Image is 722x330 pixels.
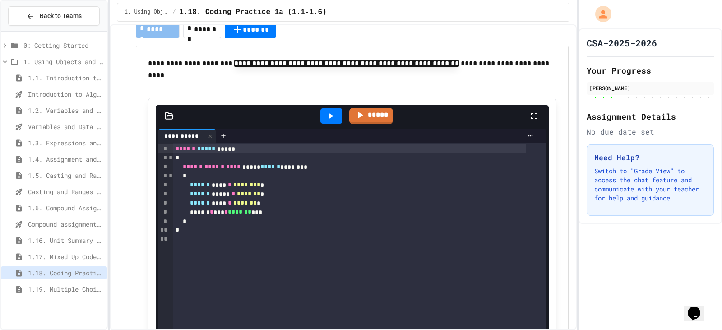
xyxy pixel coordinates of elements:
[28,236,103,245] span: 1.16. Unit Summary 1a (1.1-1.6)
[587,126,714,137] div: No due date set
[28,203,103,213] span: 1.6. Compound Assignment Operators
[40,11,82,21] span: Back to Teams
[586,4,614,24] div: My Account
[587,64,714,77] h2: Your Progress
[172,9,176,16] span: /
[23,41,103,50] span: 0: Getting Started
[28,106,103,115] span: 1.2. Variables and Data Types
[28,73,103,83] span: 1.1. Introduction to Algorithms, Programming, and Compilers
[28,154,103,164] span: 1.4. Assignment and Input
[179,7,326,18] span: 1.18. Coding Practice 1a (1.1-1.6)
[28,268,103,278] span: 1.18. Coding Practice 1a (1.1-1.6)
[125,9,169,16] span: 1. Using Objects and Methods
[587,110,714,123] h2: Assignment Details
[28,122,103,131] span: Variables and Data Types - Quiz
[23,57,103,66] span: 1. Using Objects and Methods
[28,252,103,261] span: 1.17. Mixed Up Code Practice 1.1-1.6
[28,89,103,99] span: Introduction to Algorithms, Programming, and Compilers
[589,84,711,92] div: [PERSON_NAME]
[28,171,103,180] span: 1.5. Casting and Ranges of Values
[594,167,706,203] p: Switch to "Grade View" to access the chat feature and communicate with your teacher for help and ...
[28,138,103,148] span: 1.3. Expressions and Output [New]
[28,187,103,196] span: Casting and Ranges of variables - Quiz
[8,6,100,26] button: Back to Teams
[594,152,706,163] h3: Need Help?
[684,294,713,321] iframe: chat widget
[28,284,103,294] span: 1.19. Multiple Choice Exercises for Unit 1a (1.1-1.6)
[587,37,657,49] h1: CSA-2025-2026
[28,219,103,229] span: Compound assignment operators - Quiz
